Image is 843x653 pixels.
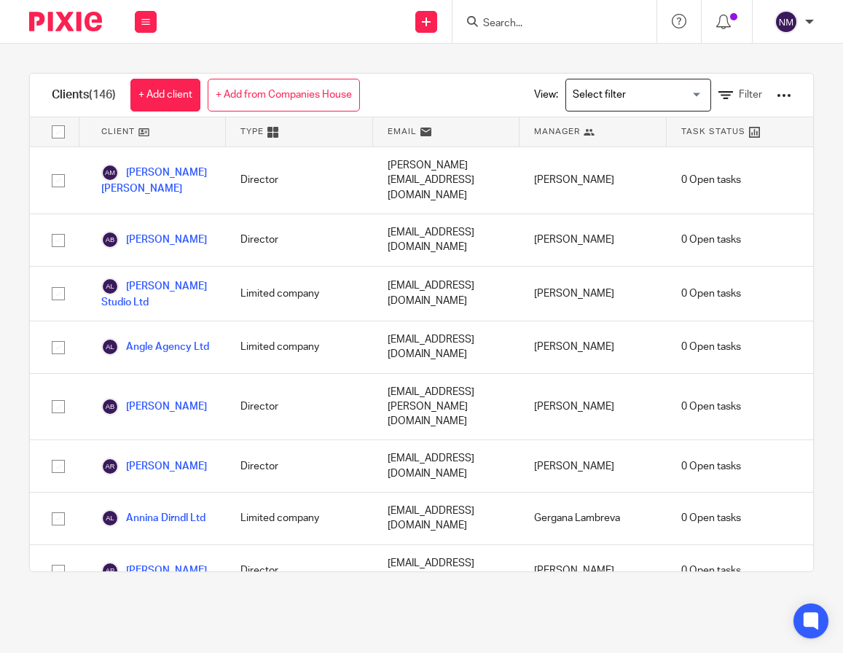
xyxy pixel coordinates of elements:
div: [EMAIL_ADDRESS][PERSON_NAME][DOMAIN_NAME] [373,374,519,440]
input: Search [482,17,613,31]
div: [PERSON_NAME] [519,374,666,440]
img: Pixie [29,12,102,31]
a: + Add from Companies House [208,79,360,112]
div: [EMAIL_ADDRESS][DOMAIN_NAME] [373,267,519,321]
span: Type [240,125,264,138]
img: svg%3E [101,562,119,579]
div: View: [512,74,791,117]
a: Annina Dirndl Ltd [101,509,205,527]
span: 0 Open tasks [681,399,741,414]
span: 0 Open tasks [681,563,741,578]
span: 0 Open tasks [681,286,741,301]
img: svg%3E [101,509,119,527]
a: [PERSON_NAME] Studio Ltd [101,278,211,310]
div: [PERSON_NAME][EMAIL_ADDRESS][DOMAIN_NAME] [373,147,519,214]
div: Director [226,147,372,214]
span: 0 Open tasks [681,232,741,247]
div: Limited company [226,267,372,321]
a: [PERSON_NAME] [101,458,207,475]
div: Director [226,374,372,440]
span: Client [101,125,135,138]
div: [EMAIL_ADDRESS][DOMAIN_NAME] [373,545,519,597]
div: [PERSON_NAME] [519,321,666,373]
span: Email [388,125,417,138]
img: svg%3E [101,398,119,415]
img: svg%3E [101,338,119,356]
input: Select all [44,118,72,146]
img: svg%3E [101,278,119,295]
img: svg%3E [101,458,119,475]
div: [EMAIL_ADDRESS][DOMAIN_NAME] [373,321,519,373]
div: [PERSON_NAME] [519,267,666,321]
a: + Add client [130,79,200,112]
span: 0 Open tasks [681,459,741,474]
div: [PERSON_NAME] [519,440,666,492]
span: (146) [89,89,116,101]
div: [EMAIL_ADDRESS][DOMAIN_NAME] [373,493,519,544]
span: 0 Open tasks [681,173,741,187]
span: 0 Open tasks [681,511,741,525]
a: Angle Agency Ltd [101,338,209,356]
span: Filter [739,90,762,100]
div: Director [226,545,372,597]
div: Search for option [565,79,711,112]
div: [PERSON_NAME] [519,147,666,214]
div: [PERSON_NAME] [519,214,666,266]
div: Director [226,214,372,266]
div: [EMAIL_ADDRESS][DOMAIN_NAME] [373,440,519,492]
input: Search for option [568,82,702,108]
div: [PERSON_NAME] [519,545,666,597]
span: Task Status [681,125,745,138]
img: svg%3E [101,231,119,249]
a: [PERSON_NAME] [101,398,207,415]
span: 0 Open tasks [681,340,741,354]
div: Director [226,440,372,492]
img: svg%3E [775,10,798,34]
span: Manager [534,125,580,138]
img: svg%3E [101,164,119,181]
div: Gergana Lambreva [519,493,666,544]
div: Limited company [226,321,372,373]
a: [PERSON_NAME] [101,231,207,249]
a: [PERSON_NAME] [PERSON_NAME] [101,164,211,196]
h1: Clients [52,87,116,103]
div: [EMAIL_ADDRESS][DOMAIN_NAME] [373,214,519,266]
div: Limited company [226,493,372,544]
a: [PERSON_NAME] [101,562,207,579]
